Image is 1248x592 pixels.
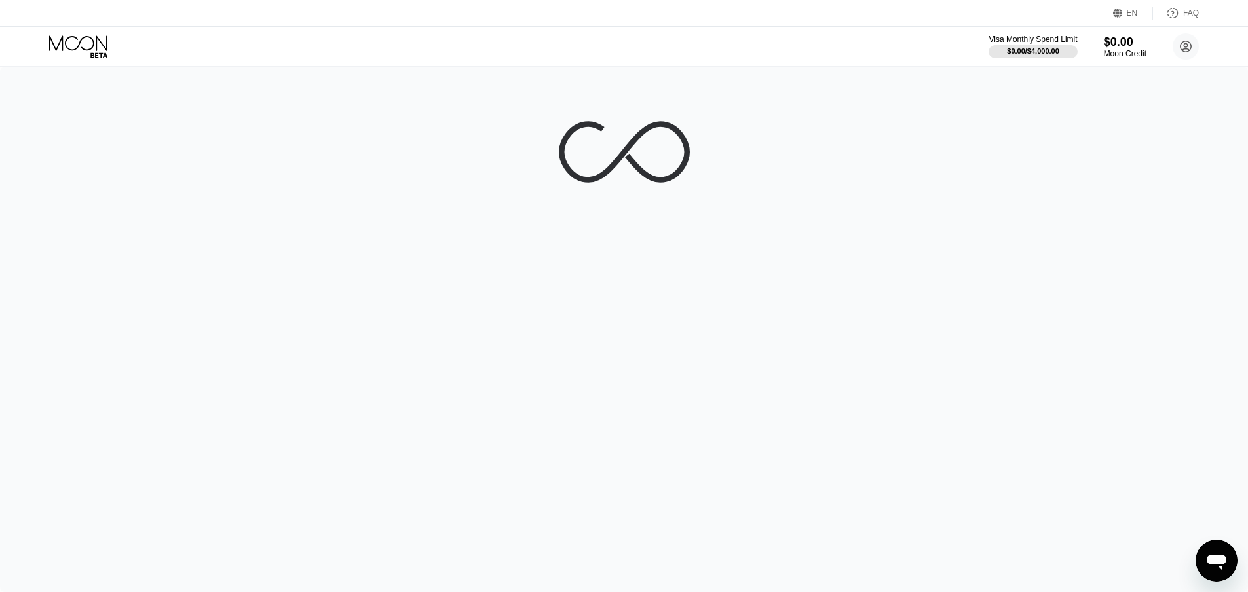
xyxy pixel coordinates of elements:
[1183,9,1199,18] div: FAQ
[989,35,1077,44] div: Visa Monthly Spend Limit
[1007,47,1059,55] div: $0.00 / $4,000.00
[1104,49,1146,58] div: Moon Credit
[989,35,1077,58] div: Visa Monthly Spend Limit$0.00/$4,000.00
[1127,9,1138,18] div: EN
[1113,7,1153,20] div: EN
[1104,35,1146,58] div: $0.00Moon Credit
[1196,540,1238,582] iframe: Button to launch messaging window
[1153,7,1199,20] div: FAQ
[1104,35,1146,49] div: $0.00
